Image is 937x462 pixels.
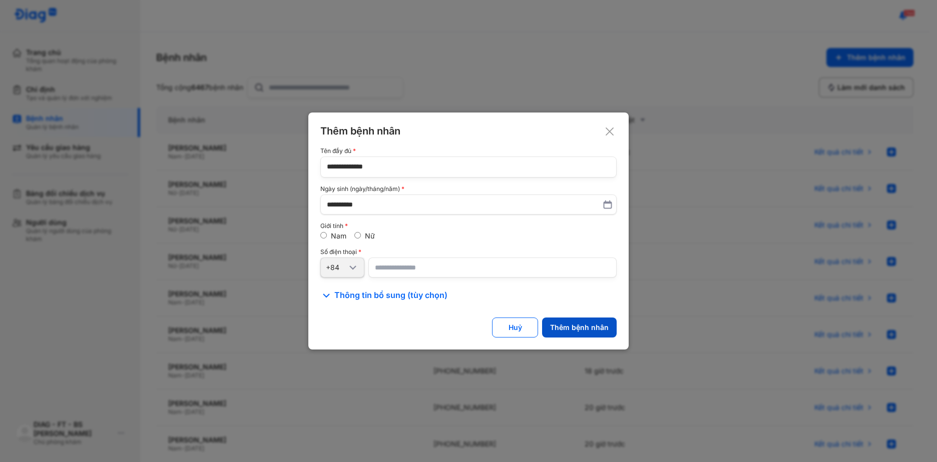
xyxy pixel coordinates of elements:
[320,147,617,154] div: Tên đầy đủ
[320,124,617,137] div: Thêm bệnh nhân
[320,222,617,229] div: Giới tính
[320,248,617,255] div: Số điện thoại
[550,323,609,332] div: Thêm bệnh nhân
[320,185,617,192] div: Ngày sinh (ngày/tháng/năm)
[492,317,538,337] button: Huỷ
[365,231,375,240] label: Nữ
[334,289,447,301] span: Thông tin bổ sung (tùy chọn)
[326,263,347,272] div: +84
[542,317,617,337] button: Thêm bệnh nhân
[331,231,346,240] label: Nam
